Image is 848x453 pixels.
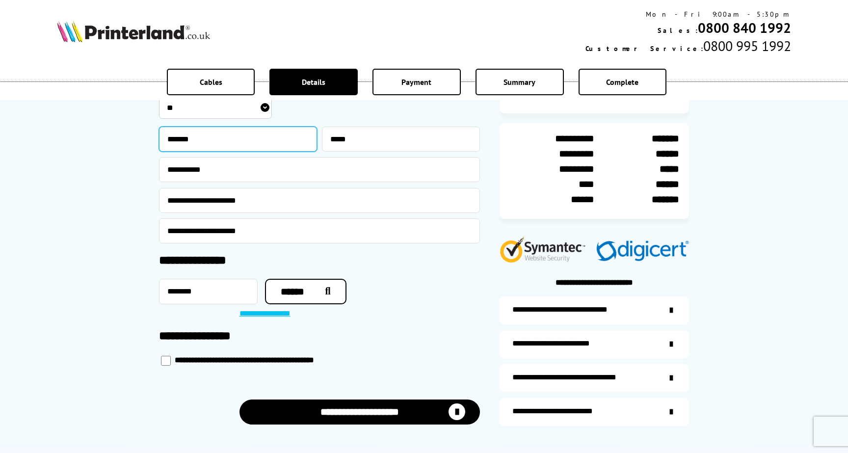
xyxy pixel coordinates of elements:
a: secure-website [500,398,689,426]
span: Cables [200,77,222,87]
a: 0800 840 1992 [698,19,791,37]
span: Customer Service: [585,44,703,53]
div: Mon - Fri 9:00am - 5:30pm [585,10,791,19]
a: additional-cables [500,364,689,392]
a: items-arrive [500,330,689,358]
a: additional-ink [500,296,689,324]
span: Payment [401,77,431,87]
span: Summary [503,77,535,87]
img: Printerland Logo [57,21,210,42]
span: Complete [606,77,638,87]
span: Details [302,77,325,87]
span: Sales: [658,26,698,35]
span: 0800 995 1992 [703,37,791,55]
